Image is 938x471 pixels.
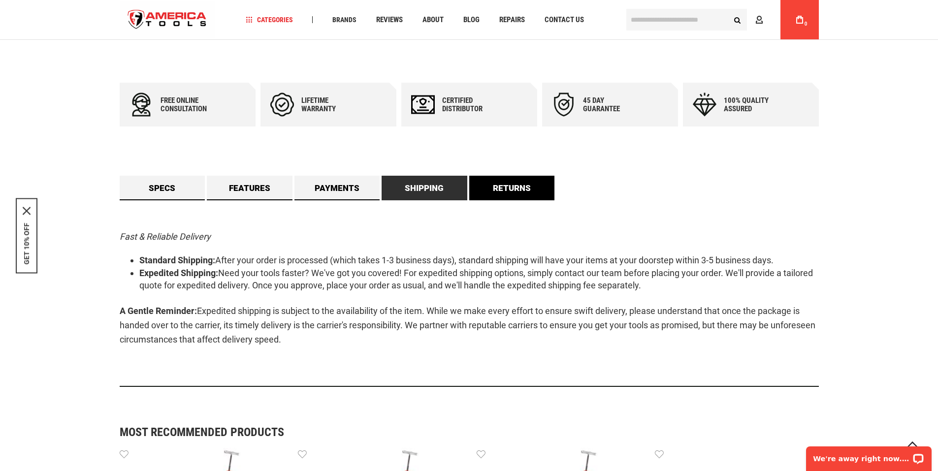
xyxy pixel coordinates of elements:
[545,16,584,24] span: Contact Us
[120,1,215,38] img: America Tools
[382,176,467,200] a: Shipping
[139,254,819,267] li: After your order is processed (which takes 1-3 business days), standard shipping will have your i...
[120,176,205,200] a: Specs
[418,13,448,27] a: About
[540,13,588,27] a: Contact Us
[23,222,31,264] button: GET 10% OFF
[139,255,215,265] strong: Standard Shipping:
[139,268,218,278] strong: Expedited Shipping:
[459,13,484,27] a: Blog
[120,426,784,438] strong: Most Recommended Products
[442,96,501,113] div: Certified Distributor
[495,13,529,27] a: Repairs
[294,176,380,200] a: Payments
[463,16,480,24] span: Blog
[301,96,360,113] div: Lifetime warranty
[23,207,31,215] button: Close
[120,231,211,242] em: Fast & Reliable Delivery
[139,267,819,292] li: Need your tools faster? We've got you covered! For expedited shipping options, simply contact our...
[120,1,215,38] a: store logo
[23,207,31,215] svg: close icon
[422,16,444,24] span: About
[376,16,403,24] span: Reviews
[728,10,747,29] button: Search
[372,13,407,27] a: Reviews
[241,13,297,27] a: Categories
[328,13,361,27] a: Brands
[583,96,642,113] div: 45 day Guarantee
[805,21,808,27] span: 0
[207,176,292,200] a: Features
[800,440,938,471] iframe: LiveChat chat widget
[246,16,293,23] span: Categories
[499,16,525,24] span: Repairs
[332,16,356,23] span: Brands
[469,176,555,200] a: Returns
[724,96,783,113] div: 100% quality assured
[161,96,220,113] div: Free online consultation
[120,304,819,346] p: Expedited shipping is subject to the availability of the item. While we make every effort to ensu...
[120,306,197,316] strong: A Gentle Reminder:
